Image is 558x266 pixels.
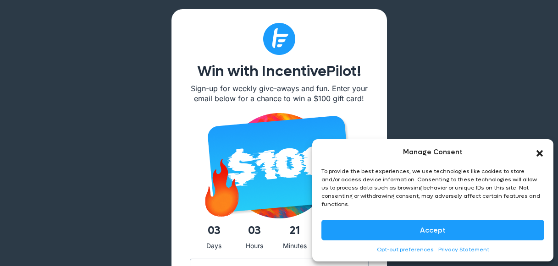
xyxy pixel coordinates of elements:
[194,113,364,218] img: iPhone 16 - 73
[403,146,463,158] div: Manage Consent
[196,221,232,240] span: 03
[196,240,232,252] div: Days
[276,240,313,252] div: Minutes
[236,240,273,252] div: Hours
[438,245,489,255] a: Privacy Statement
[377,245,434,255] a: Opt-out preferences
[190,154,254,218] img: giphy (2)
[321,220,544,240] button: Accept
[263,23,295,55] img: Subtract (1)
[190,83,369,104] p: Sign-up for weekly give-aways and fun. Enter your email below for a chance to win a $100 gift card!
[236,221,273,240] span: 03
[276,221,313,240] span: 21
[321,167,543,208] div: To provide the best experiences, we use technologies like cookies to store and/or access device i...
[190,64,369,79] h1: Win with IncentivePilot!
[535,147,544,157] div: Close dialog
